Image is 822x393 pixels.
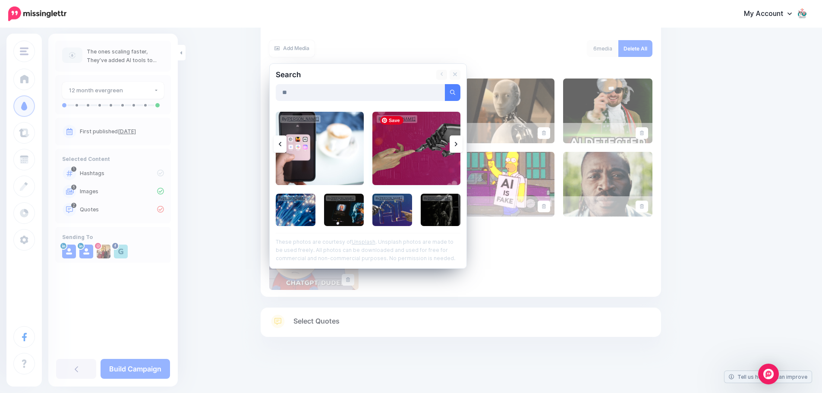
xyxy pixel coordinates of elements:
a: [PERSON_NAME] [283,196,305,200]
img: 370532008_122093644538030308_2699270655277706237_n-bsa144517.png [114,245,128,258]
span: 1 [71,167,76,172]
a: Tell us how we can improve [724,371,812,383]
img: Data strings [276,194,315,226]
p: Quotes [80,206,164,214]
p: The ones scaling faster, They’ve added AI tools to their marketing stack. [87,47,164,65]
img: B8Z3ZSNK6LZKXMDPK4QYRE172D133SVF.gif [563,152,652,217]
div: By [280,115,321,123]
a: [PERSON_NAME] [428,196,450,200]
span: 6 [71,185,76,190]
div: 12 month evergreen [69,85,154,95]
img: menu.png [20,47,28,55]
span: Save [380,116,403,125]
a: [DATE] [118,128,136,135]
button: 12 month evergreen [62,82,164,99]
div: By [326,195,356,201]
div: Select Media [269,3,652,290]
div: By [374,195,404,201]
img: SHLF1HEQAVNM6QGEPA6X99PO8Z9K2JIV.gif [563,79,652,143]
img: NULR9TKAP10MCBE8EWD842N2KA64XP68.gif [465,152,554,217]
p: These photos are courtesy of . Unsplash photos are made to be used freely. All photos can be down... [276,233,460,262]
span: 6 [593,45,597,52]
a: [PERSON_NAME] [379,196,402,200]
p: Images [80,188,164,195]
img: HL7FE9NRI7VIQ26LF97ODIPM7AKLY9W6.gif [465,79,554,143]
span: Select Quotes [293,315,340,327]
a: Delete All [618,40,652,57]
div: By [277,195,307,201]
img: Next generation and Artificial inteligence [324,194,364,226]
a: Add Media [269,40,315,57]
p: Hashtags [80,170,164,177]
a: [PERSON_NAME] [331,196,354,200]
h4: Selected Content [62,156,164,162]
a: Select Quotes [269,314,652,337]
img: user_default_image.png [62,245,76,258]
img: article-default-image-icon.png [62,47,82,63]
h4: Sending To [62,234,164,240]
a: My Account [735,3,809,25]
span: 2 [71,203,76,208]
img: user_default_image.png [79,245,93,258]
div: By [377,115,417,123]
h2: Search [276,71,301,79]
img: 381205443_721517473137334_3203202782493257930_n-bsa143766.jpg [97,245,110,258]
div: Open Intercom Messenger [758,364,779,384]
div: media [587,40,619,57]
p: First published [80,128,164,135]
a: [PERSON_NAME] [287,116,319,121]
a: Unsplash [352,239,375,245]
img: Missinglettr [8,6,66,21]
div: By [422,195,452,201]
